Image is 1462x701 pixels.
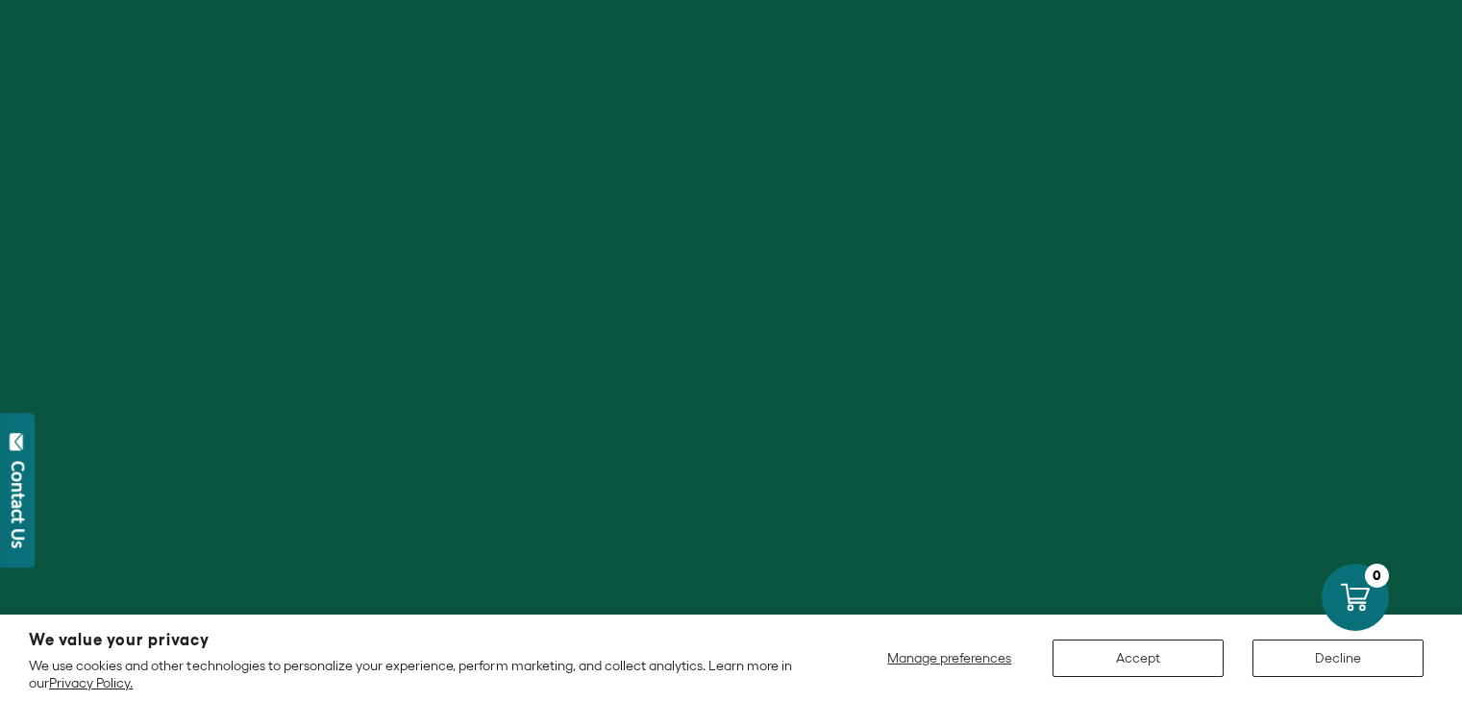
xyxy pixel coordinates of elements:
span: Manage preferences [887,650,1011,665]
h2: We value your privacy [29,632,805,648]
div: Contact Us [9,461,28,548]
button: Manage preferences [876,640,1024,677]
button: Decline [1252,640,1424,677]
div: 0 [1365,564,1389,588]
button: Accept [1053,640,1224,677]
a: Privacy Policy. [49,675,133,690]
p: We use cookies and other technologies to personalize your experience, perform marketing, and coll... [29,657,805,691]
